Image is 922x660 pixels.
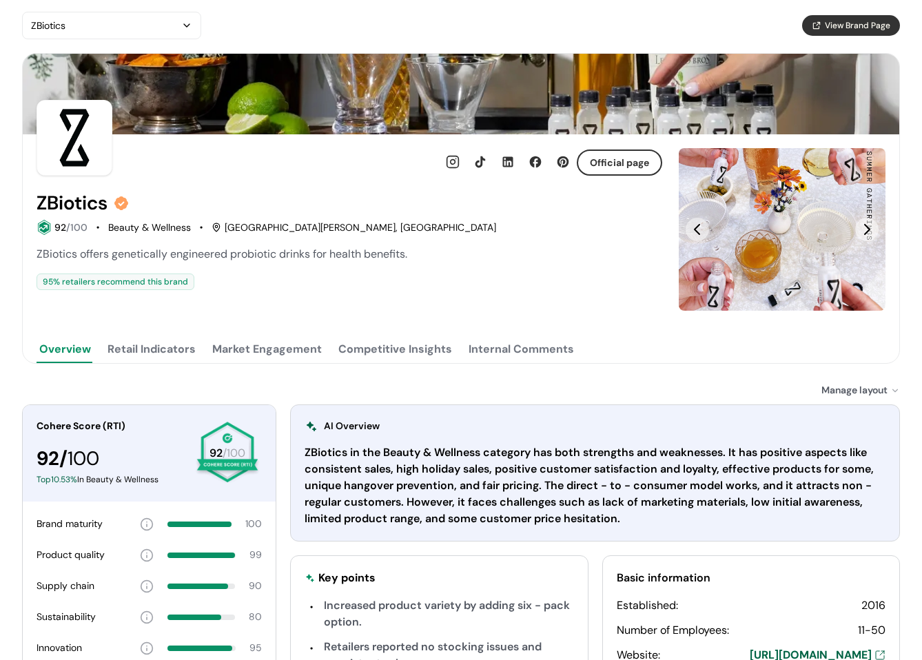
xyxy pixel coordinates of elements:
[577,149,662,176] button: Official page
[37,548,105,562] div: Product quality
[305,419,380,433] div: AI Overview
[861,597,885,614] div: 2016
[324,598,570,629] span: Increased product variety by adding six - pack option.
[209,336,325,363] button: Market Engagement
[212,220,496,235] div: [GEOGRAPHIC_DATA][PERSON_NAME], [GEOGRAPHIC_DATA]
[37,474,77,485] span: Top 10.53 %
[305,444,885,527] div: ZBiotics in the Beauty & Wellness category has both strengths and weaknesses. It has positive asp...
[209,446,223,460] span: 92
[54,221,66,234] span: 92
[37,192,107,214] h2: ZBiotics
[223,446,245,460] span: /100
[167,646,236,651] div: 95 percent
[23,54,899,134] img: Brand cover image
[37,274,194,290] div: 95 % retailers recommend this brand
[686,218,709,241] button: Previous Slide
[469,341,574,358] div: Internal Comments
[167,615,235,620] div: 80 percent
[679,148,885,311] img: Slide 0
[679,148,885,311] div: Slide 1
[336,336,455,363] button: Competitive Insights
[37,336,94,363] button: Overview
[105,336,198,363] button: Retail Indicators
[37,473,185,486] div: In Beauty & Wellness
[37,100,112,176] img: Brand Photo
[825,19,890,32] span: View Brand Page
[37,444,185,473] div: 92 /
[855,218,879,241] button: Next Slide
[802,15,900,36] button: View Brand Page
[617,597,678,614] div: Established:
[318,570,376,586] div: Key points
[167,522,232,527] div: 100 percent
[37,579,94,593] div: Supply chain
[245,517,262,531] div: 100
[249,548,262,562] div: 99
[821,383,900,398] div: Manage layout
[617,570,886,586] div: Basic information
[37,517,103,531] div: Brand maturity
[679,148,885,311] div: Carousel
[31,17,178,34] div: ZBiotics
[68,446,99,471] span: 100
[66,221,88,234] span: /100
[37,641,82,655] div: Innovation
[37,419,185,433] div: Cohere Score (RTI)
[167,584,235,589] div: 90 percent
[249,641,262,655] div: 95
[108,220,191,235] div: Beauty & Wellness
[617,622,729,639] div: Number of Employees:
[249,579,262,593] div: 90
[37,610,96,624] div: Sustainability
[37,247,407,261] span: ZBiotics offers genetically engineered probiotic drinks for health benefits.
[249,610,262,624] div: 80
[858,622,885,639] div: 11-50
[167,553,236,558] div: 99 percent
